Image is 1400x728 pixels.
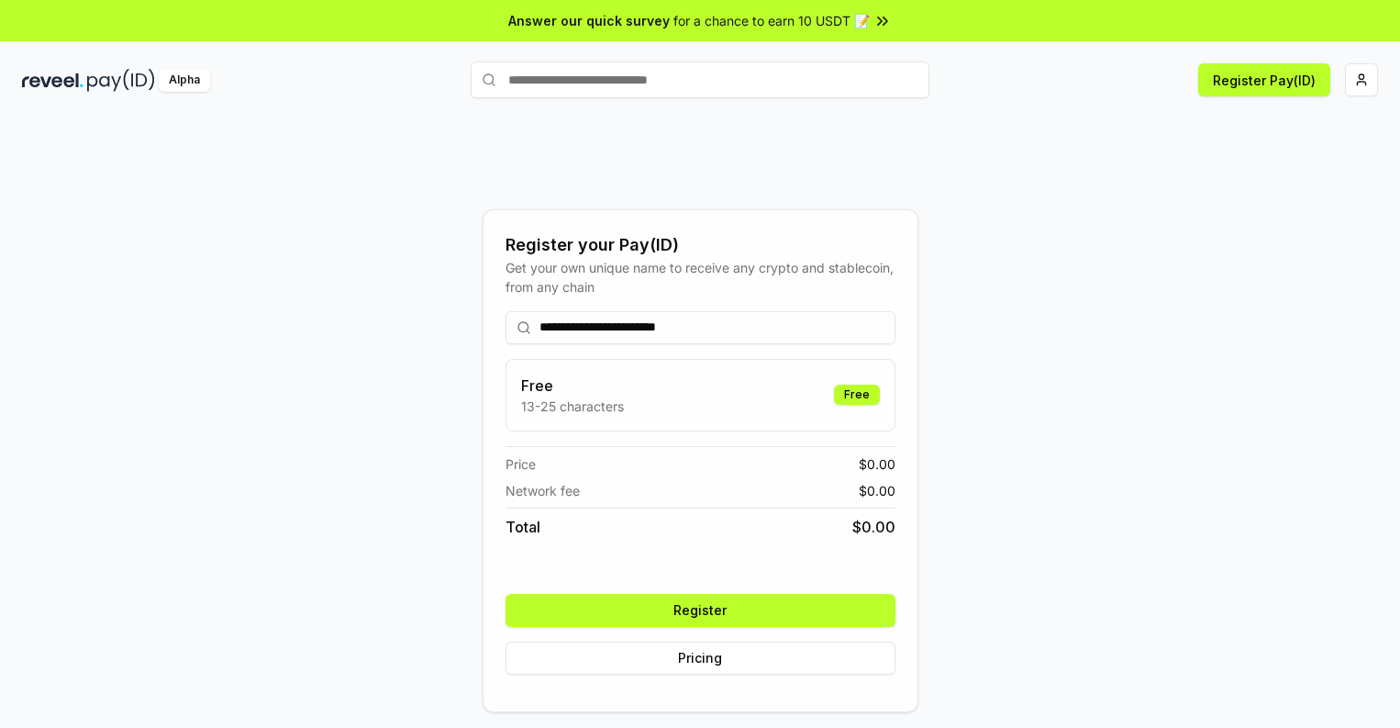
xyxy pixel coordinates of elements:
[852,516,895,538] span: $ 0.00
[87,69,155,92] img: pay_id
[521,375,624,397] h3: Free
[859,481,895,500] span: $ 0.00
[506,454,536,474] span: Price
[506,516,540,538] span: Total
[506,232,895,258] div: Register your Pay(ID)
[834,385,880,405] div: Free
[508,11,670,30] span: Answer our quick survey
[859,454,895,474] span: $ 0.00
[22,69,83,92] img: reveel_dark
[506,594,895,627] button: Register
[1198,63,1330,96] button: Register Pay(ID)
[506,642,895,675] button: Pricing
[506,481,580,500] span: Network fee
[159,69,210,92] div: Alpha
[506,258,895,297] div: Get your own unique name to receive any crypto and stablecoin, from any chain
[521,397,624,416] p: 13-25 characters
[673,11,870,30] span: for a chance to earn 10 USDT 📝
